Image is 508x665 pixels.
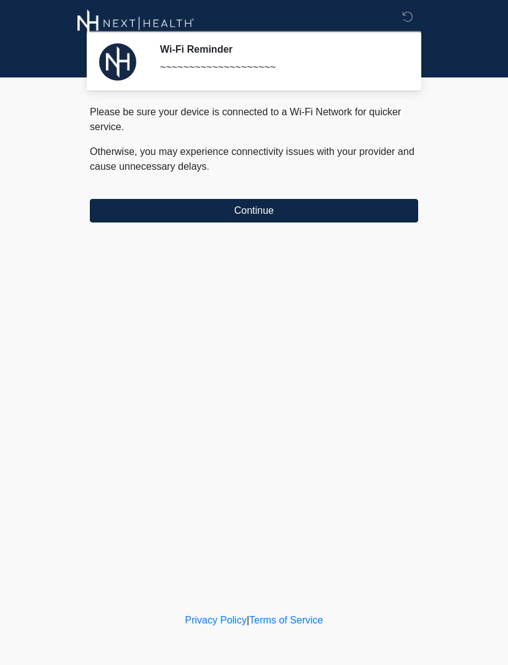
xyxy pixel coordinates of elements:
[160,60,400,75] div: ~~~~~~~~~~~~~~~~~~~~
[185,615,247,625] a: Privacy Policy
[207,161,209,172] span: .
[90,144,418,174] p: Otherwise, you may experience connectivity issues with your provider and cause unnecessary delays
[77,9,195,37] img: Next-Health Montecito Logo
[247,615,249,625] a: |
[90,105,418,134] p: Please be sure your device is connected to a Wi-Fi Network for quicker service.
[249,615,323,625] a: Terms of Service
[160,43,400,55] h2: Wi-Fi Reminder
[99,43,136,81] img: Agent Avatar
[90,199,418,222] button: Continue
